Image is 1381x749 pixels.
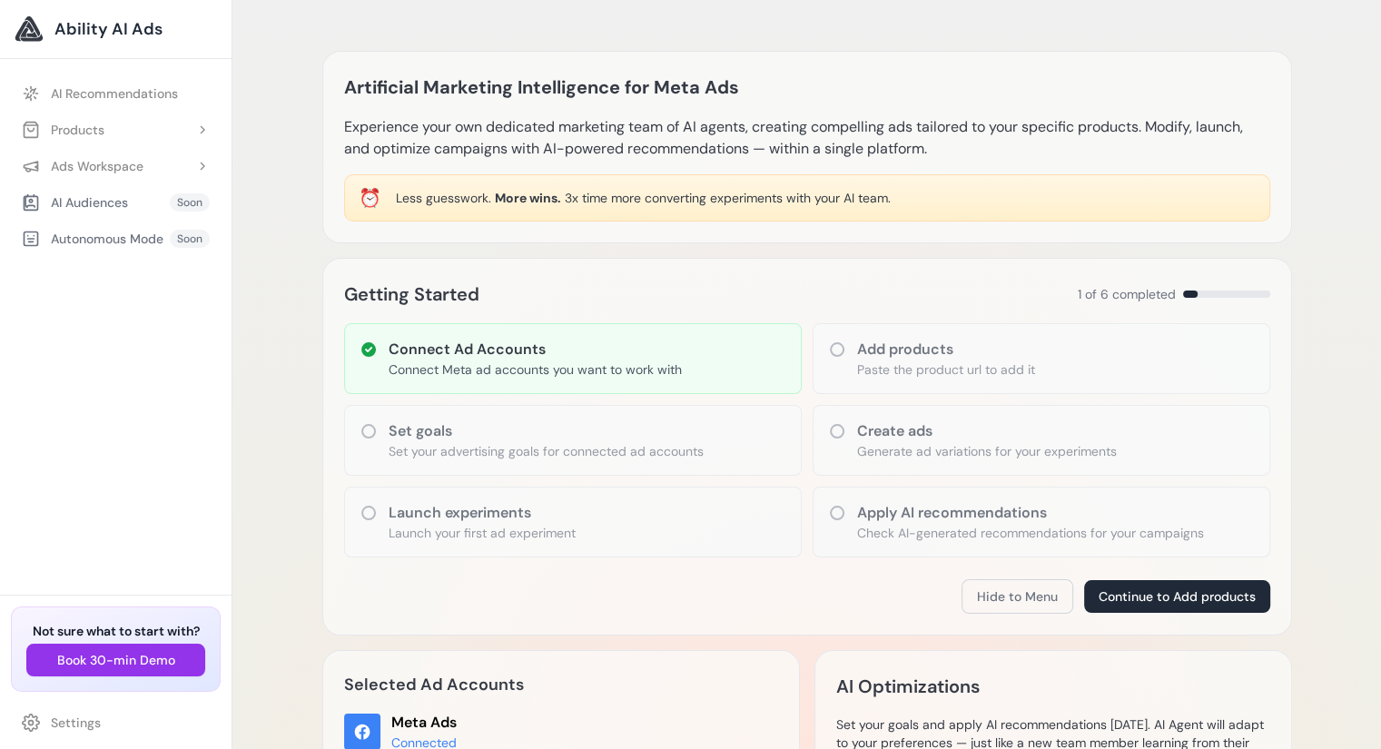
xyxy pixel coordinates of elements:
p: Set your advertising goals for connected ad accounts [389,442,704,460]
h3: Add products [857,339,1035,360]
button: Products [11,113,221,146]
span: More wins. [495,190,561,206]
span: Soon [170,230,210,248]
button: Continue to Add products [1084,580,1270,613]
button: Hide to Menu [962,579,1073,614]
div: ⏰ [359,185,381,211]
h3: Set goals [389,420,704,442]
button: Ads Workspace [11,150,221,182]
p: Check AI-generated recommendations for your campaigns [857,524,1204,542]
p: Connect Meta ad accounts you want to work with [389,360,682,379]
span: Ability AI Ads [54,16,163,42]
h3: Create ads [857,420,1117,442]
h3: Not sure what to start with? [26,622,205,640]
h2: AI Optimizations [836,672,980,701]
a: Settings [11,706,221,739]
button: Book 30-min Demo [26,644,205,676]
h1: Artificial Marketing Intelligence for Meta Ads [344,73,739,102]
a: Ability AI Ads [15,15,217,44]
p: Paste the product url to add it [857,360,1035,379]
a: AI Recommendations [11,77,221,110]
p: Launch your first ad experiment [389,524,576,542]
div: Ads Workspace [22,157,143,175]
div: AI Audiences [22,193,128,212]
span: 1 of 6 completed [1078,285,1176,303]
div: Autonomous Mode [22,230,163,248]
h2: Selected Ad Accounts [344,672,778,697]
span: Soon [170,193,210,212]
span: Less guesswork. [396,190,491,206]
span: 3x time more converting experiments with your AI team. [565,190,891,206]
h2: Getting Started [344,280,479,309]
h3: Launch experiments [389,502,576,524]
div: Meta Ads [391,712,457,734]
div: Products [22,121,104,139]
p: Generate ad variations for your experiments [857,442,1117,460]
h3: Apply AI recommendations [857,502,1204,524]
h3: Connect Ad Accounts [389,339,682,360]
p: Experience your own dedicated marketing team of AI agents, creating compelling ads tailored to yo... [344,116,1270,160]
